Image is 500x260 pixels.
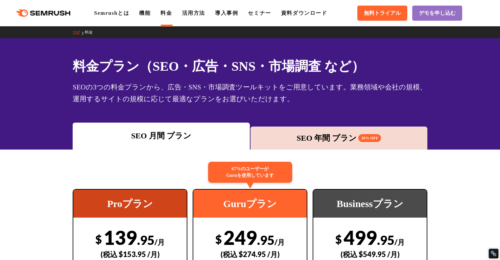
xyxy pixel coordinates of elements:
[313,190,427,218] div: Businessプラン
[335,232,342,246] span: $
[73,57,427,76] h1: 料金プラン（SEO・広告・SNS・市場調査 など）
[73,30,85,35] a: TOP
[419,10,456,17] span: デモを申し込む
[155,238,165,247] span: /月
[394,238,405,247] span: /月
[257,232,274,248] span: .95
[274,238,285,247] span: /月
[139,10,151,16] a: 機能
[208,162,292,183] div: 67%のユーザーが Guruを使用しています
[76,130,247,142] div: SEO 月間 プラン
[281,10,327,16] a: 資料ダウンロード
[254,132,424,144] div: SEO 年間 プラン
[248,10,271,16] a: セミナー
[182,10,205,16] a: 活用方法
[73,190,187,218] div: Proプラン
[377,232,394,248] span: .95
[215,232,222,246] span: $
[94,10,129,16] a: Semrushとは
[193,190,307,218] div: Guruプラン
[95,232,102,246] span: $
[160,10,172,16] a: 料金
[358,134,381,142] span: 16% OFF
[364,10,401,17] span: 無料トライアル
[357,6,407,21] a: 無料トライアル
[215,10,238,16] a: 導入事例
[490,250,497,257] div: Restore Info Box &#10;&#10;NoFollow Info:&#10; META-Robots NoFollow: &#09;false&#10; META-Robots ...
[85,30,98,35] a: 料金
[73,81,427,105] div: SEOの3つの料金プランから、広告・SNS・市場調査ツールキットをご用意しています。業務領域や会社の規模、運用するサイトの規模に応じて最適なプランをお選びいただけます。
[412,6,462,21] a: デモを申し込む
[137,232,155,248] span: .95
